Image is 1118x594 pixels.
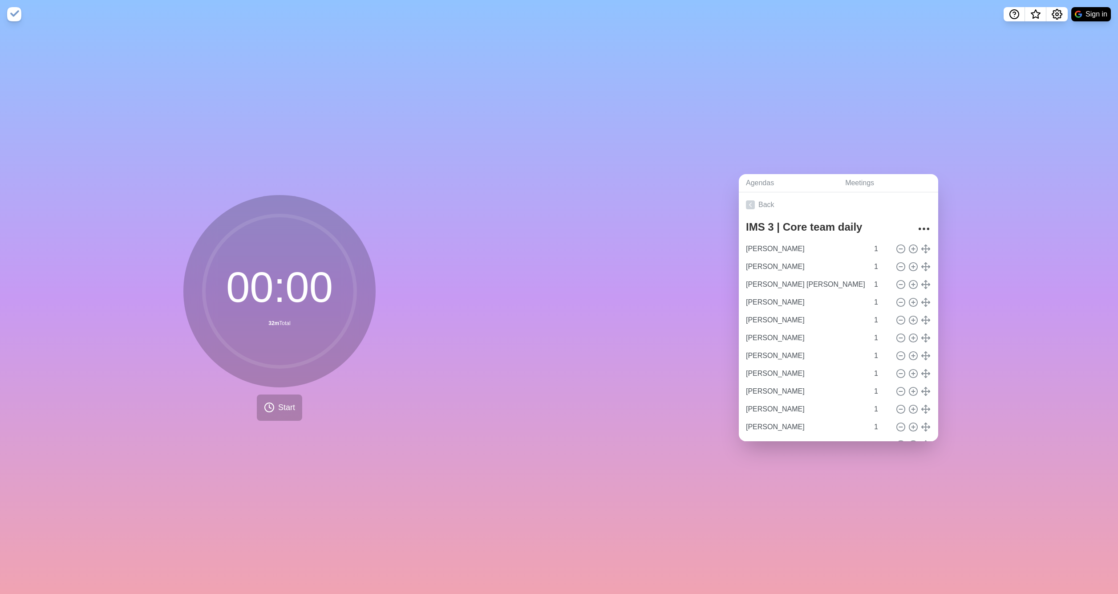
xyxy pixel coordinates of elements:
[871,418,892,436] input: Mins
[742,436,869,454] input: Name
[1004,7,1025,21] button: Help
[871,329,892,347] input: Mins
[739,174,838,192] a: Agendas
[278,402,295,414] span: Start
[742,400,869,418] input: Name
[1075,11,1082,18] img: google logo
[871,311,892,329] input: Mins
[257,395,302,421] button: Start
[739,192,938,217] a: Back
[1046,7,1068,21] button: Settings
[742,293,869,311] input: Name
[915,220,933,238] button: More
[742,258,869,276] input: Name
[871,240,892,258] input: Mins
[742,418,869,436] input: Name
[742,365,869,382] input: Name
[871,400,892,418] input: Mins
[871,436,892,454] input: Mins
[7,7,21,21] img: timeblocks logo
[871,293,892,311] input: Mins
[742,240,869,258] input: Name
[742,347,869,365] input: Name
[742,311,869,329] input: Name
[742,276,869,293] input: Name
[871,365,892,382] input: Mins
[1071,7,1111,21] button: Sign in
[742,382,869,400] input: Name
[871,276,892,293] input: Mins
[871,382,892,400] input: Mins
[742,329,869,347] input: Name
[871,347,892,365] input: Mins
[838,174,938,192] a: Meetings
[1025,7,1046,21] button: What’s new
[871,258,892,276] input: Mins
